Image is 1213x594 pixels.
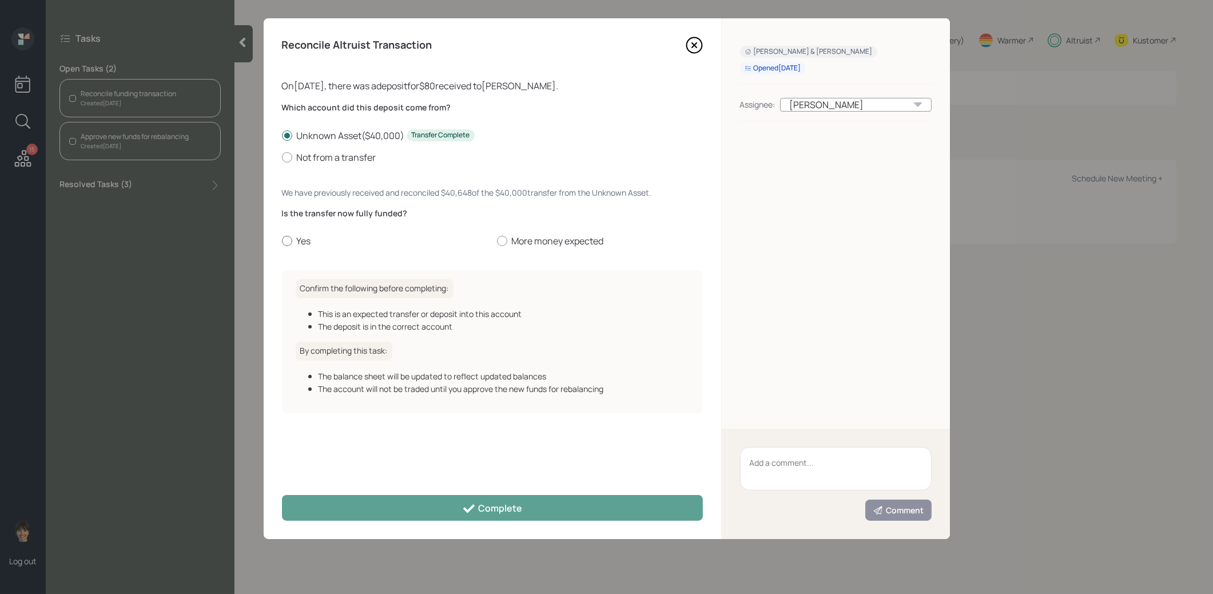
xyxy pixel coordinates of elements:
label: Is the transfer now fully funded? [282,208,703,219]
div: Complete [462,502,522,516]
div: On [DATE] , there was a deposit for $80 received to [PERSON_NAME] . [282,79,703,93]
div: The account will not be traded until you approve the new funds for rebalancing [319,383,689,395]
div: Opened [DATE] [745,64,801,73]
h6: Confirm the following before completing: [296,279,454,298]
div: The balance sheet will be updated to reflect updated balances [319,370,689,382]
div: The deposit is in the correct account [319,320,689,332]
div: This is an expected transfer or deposit into this account [319,308,689,320]
button: Comment [865,500,932,521]
label: Which account did this deposit come from? [282,102,703,113]
div: Transfer Complete [412,130,470,140]
div: Assignee: [740,98,775,110]
h6: By completing this task: [296,342,392,361]
label: More money expected [497,235,703,247]
div: [PERSON_NAME] [780,98,932,112]
label: Not from a transfer [282,151,703,164]
label: Unknown Asset ( $40,000 ) [282,129,703,142]
div: We have previously received and reconciled $40,648 of the $40,000 transfer from the Unknown Asset . [282,187,703,199]
button: Complete [282,495,703,521]
label: Yes [282,235,488,247]
div: [PERSON_NAME] & [PERSON_NAME] [745,47,873,57]
div: Comment [873,505,924,516]
h4: Reconcile Altruist Transaction [282,39,432,52]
